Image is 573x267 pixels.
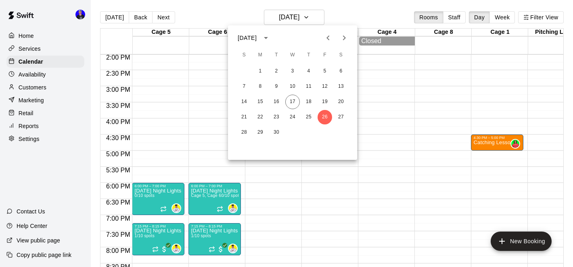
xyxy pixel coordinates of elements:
[334,110,348,124] button: 27
[320,30,336,46] button: Previous month
[334,95,348,109] button: 20
[237,47,251,63] span: Sunday
[253,110,268,124] button: 22
[269,125,284,140] button: 30
[318,95,332,109] button: 19
[334,79,348,94] button: 13
[301,79,316,94] button: 11
[285,47,300,63] span: Wednesday
[336,30,352,46] button: Next month
[318,47,332,63] span: Friday
[318,110,332,124] button: 26
[253,125,268,140] button: 29
[301,95,316,109] button: 18
[237,110,251,124] button: 21
[318,79,332,94] button: 12
[269,47,284,63] span: Tuesday
[285,64,300,79] button: 3
[259,31,273,45] button: calendar view is open, switch to year view
[269,64,284,79] button: 2
[253,64,268,79] button: 1
[237,125,251,140] button: 28
[334,47,348,63] span: Saturday
[253,47,268,63] span: Monday
[334,64,348,79] button: 6
[285,95,300,109] button: 17
[301,47,316,63] span: Thursday
[301,64,316,79] button: 4
[237,95,251,109] button: 14
[253,95,268,109] button: 15
[238,34,257,42] div: [DATE]
[318,64,332,79] button: 5
[269,110,284,124] button: 23
[269,79,284,94] button: 9
[253,79,268,94] button: 8
[301,110,316,124] button: 25
[285,79,300,94] button: 10
[285,110,300,124] button: 24
[269,95,284,109] button: 16
[237,79,251,94] button: 7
